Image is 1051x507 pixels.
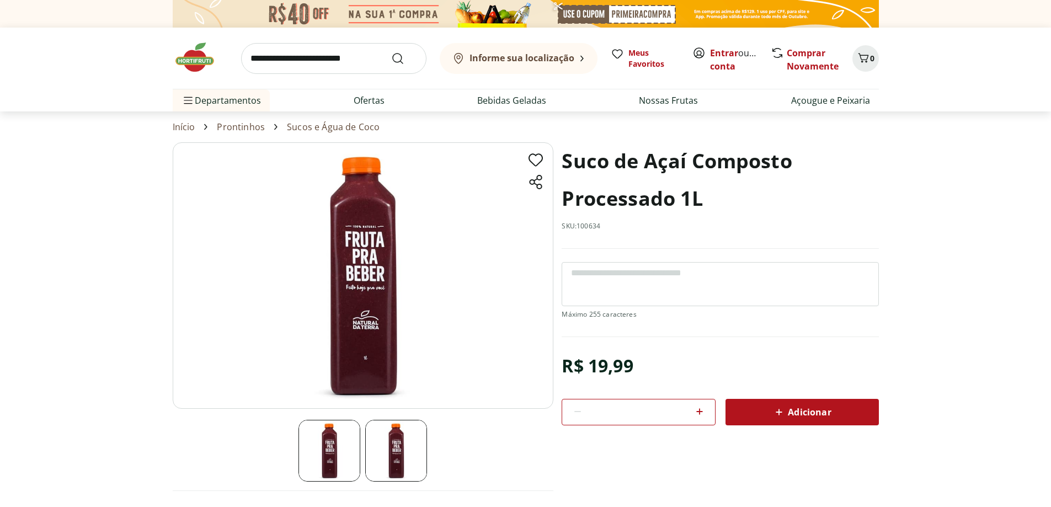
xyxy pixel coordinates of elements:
[725,399,879,425] button: Adicionar
[365,420,427,482] img: Principal
[628,47,679,70] span: Meus Favoritos
[391,52,418,65] button: Submit Search
[791,94,870,107] a: Açougue e Peixaria
[298,420,360,482] img: Principal
[354,94,385,107] a: Ofertas
[562,222,600,231] p: SKU: 100634
[639,94,698,107] a: Nossas Frutas
[440,43,597,74] button: Informe sua localização
[710,46,759,73] span: ou
[562,350,633,381] div: R$ 19,99
[562,142,878,217] h1: Suco de Açaí Composto Processado 1L
[241,43,426,74] input: search
[182,87,195,114] button: Menu
[710,47,738,59] a: Entrar
[287,122,380,132] a: Sucos e Água de Coco
[173,122,195,132] a: Início
[182,87,261,114] span: Departamentos
[710,47,771,72] a: Criar conta
[217,122,265,132] a: Prontinhos
[772,405,831,419] span: Adicionar
[477,94,546,107] a: Bebidas Geladas
[173,41,228,74] img: Hortifruti
[870,53,874,63] span: 0
[611,47,679,70] a: Meus Favoritos
[173,142,553,409] img: Principal
[787,47,839,72] a: Comprar Novamente
[470,52,574,64] b: Informe sua localização
[852,45,879,72] button: Carrinho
